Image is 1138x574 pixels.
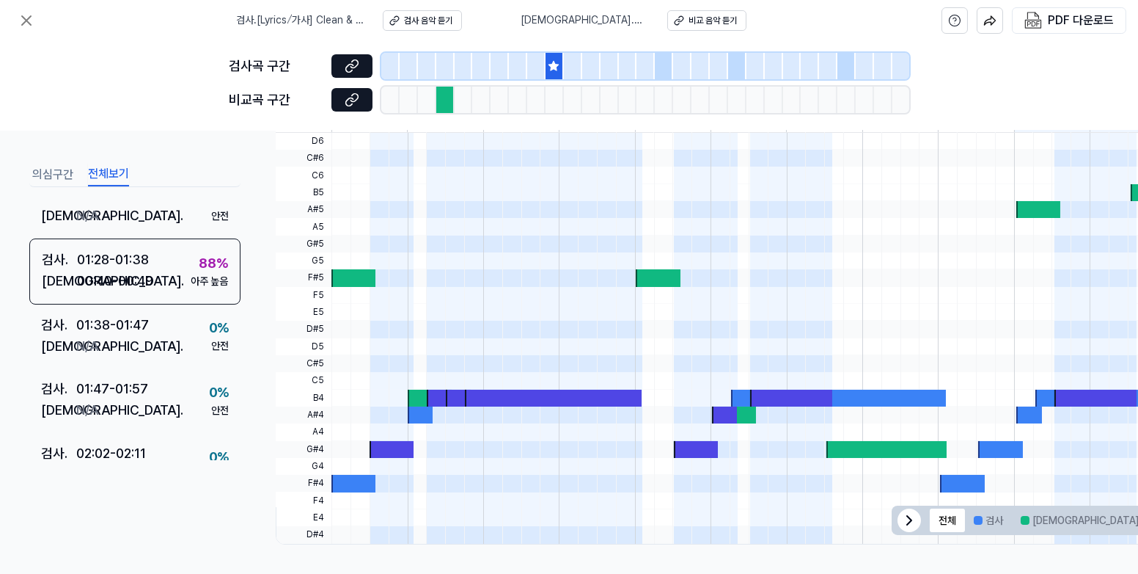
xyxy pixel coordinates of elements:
span: D6 [276,133,331,150]
div: 검사 음악 듣기 [404,15,452,27]
div: [DEMOGRAPHIC_DATA] . [41,206,76,227]
span: E5 [276,304,331,321]
div: 00:40 - 00:49 [77,271,153,292]
span: G#4 [276,441,331,458]
div: 검사곡 구간 [229,56,323,77]
div: 0 % [209,318,229,339]
span: G4 [276,458,331,475]
span: E4 [276,509,331,526]
span: D#5 [276,321,331,338]
div: [DEMOGRAPHIC_DATA] . [41,400,76,421]
div: 검사 . [41,443,76,465]
div: 안전 [211,339,229,354]
svg: help [948,13,961,28]
span: F4 [276,492,331,509]
span: A5 [276,218,331,235]
span: A#5 [276,201,331,218]
span: F5 [276,287,331,304]
div: N/A [76,206,98,227]
span: D5 [276,338,331,355]
span: F#5 [276,269,331,286]
div: 비교곡 구간 [229,90,323,111]
div: 검사 . [41,314,76,335]
div: 0 % [209,446,229,468]
button: 비교 음악 듣기 [667,10,746,31]
div: PDF 다운로드 [1048,11,1114,30]
div: 비교 음악 듣기 [689,15,737,27]
button: 전체보기 [88,163,129,186]
div: 01:28 - 01:38 [77,250,149,271]
div: 검사 . [41,379,76,400]
div: 검사 . [42,250,77,271]
div: 88 % [199,253,228,274]
div: [DEMOGRAPHIC_DATA] . [42,271,77,292]
span: G#5 [276,236,331,253]
div: [DEMOGRAPHIC_DATA] . [41,335,76,357]
img: PDF Download [1024,12,1042,29]
button: PDF 다운로드 [1021,8,1117,33]
span: C#6 [276,150,331,167]
span: C#5 [276,355,331,372]
button: 의심구간 [32,163,73,186]
div: 0 % [209,382,229,404]
div: 01:38 - 01:47 [76,314,149,335]
span: C5 [276,372,331,389]
span: B5 [276,184,331,201]
span: [DEMOGRAPHIC_DATA] . ギフト [521,13,650,28]
div: 아주 높음 [191,274,228,288]
span: D#4 [276,526,331,543]
button: help [941,7,968,34]
button: 전체 [930,509,965,532]
div: 안전 [211,209,229,224]
div: 01:47 - 01:57 [76,379,148,400]
button: 검사 [965,509,1012,532]
div: 안전 [211,403,229,418]
span: B4 [276,390,331,407]
span: A#4 [276,407,331,424]
span: A4 [276,424,331,440]
span: 검사 . [Lyrics⧸가사] Clean & Dirty - [GEOGRAPHIC_DATA] [236,13,365,28]
div: N/A [76,335,98,357]
div: 02:02 - 02:11 [76,443,146,465]
span: G5 [276,253,331,269]
img: share [983,14,996,27]
button: 검사 음악 듣기 [383,10,462,31]
div: N/A [76,400,98,421]
span: C6 [276,167,331,184]
span: F#4 [276,475,331,492]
